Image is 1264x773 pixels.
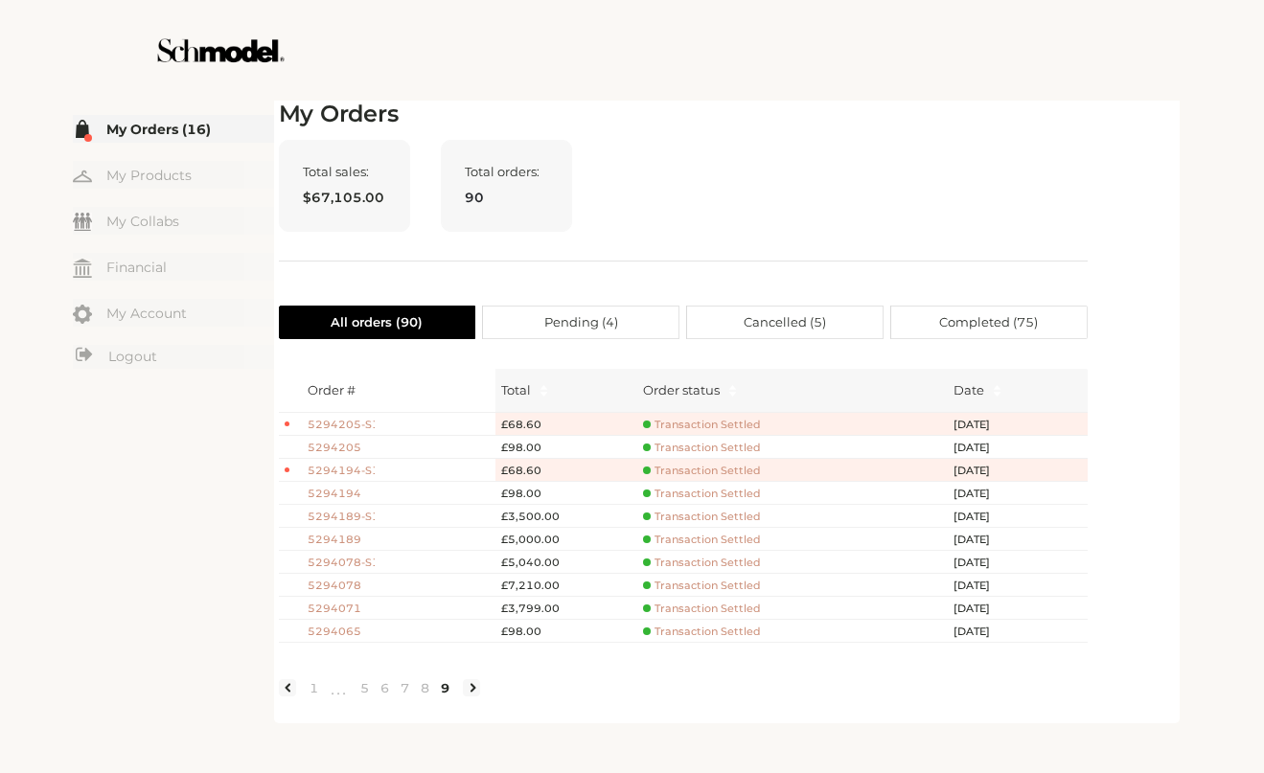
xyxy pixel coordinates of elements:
[355,679,375,696] a: 5
[415,679,435,696] a: 8
[744,307,826,338] span: Cancelled ( 5 )
[954,509,1011,525] span: [DATE]
[73,259,92,278] img: my-financial.svg
[73,167,92,186] img: my-hanger.svg
[643,533,761,547] span: Transaction Settled
[73,115,274,143] a: My Orders (16)
[375,679,395,696] a: 6
[302,369,495,413] th: Order #
[643,556,761,570] span: Transaction Settled
[954,486,1011,502] span: [DATE]
[992,389,1002,399] span: caret-down
[544,307,618,338] span: Pending ( 4 )
[495,574,637,597] td: £7,210.00
[954,601,1011,617] span: [DATE]
[954,417,1011,433] span: [DATE]
[954,624,1011,640] span: [DATE]
[308,624,375,640] span: 5294065
[308,417,375,433] span: 5294205-S1
[73,161,274,189] a: My Products
[73,305,92,324] img: my-account.svg
[495,436,637,459] td: £98.00
[495,528,637,551] td: £5,000.00
[643,380,720,399] div: Order status
[954,440,1011,456] span: [DATE]
[304,679,324,696] a: 1
[465,164,548,179] span: Total orders:
[73,299,274,327] a: My Account
[501,380,531,399] span: Total
[495,505,637,528] td: £3,500.00
[279,679,296,696] li: Previous Page
[954,555,1011,571] span: [DATE]
[643,625,761,639] span: Transaction Settled
[495,482,637,505] td: £98.00
[992,382,1002,393] span: caret-up
[954,380,984,399] span: Date
[73,115,274,372] div: Menu
[643,579,761,593] span: Transaction Settled
[308,601,375,617] span: 5294071
[643,487,761,501] span: Transaction Settled
[643,418,761,432] span: Transaction Settled
[495,620,637,643] td: £98.00
[643,602,761,616] span: Transaction Settled
[954,578,1011,594] span: [DATE]
[643,464,761,478] span: Transaction Settled
[73,207,274,235] a: My Collabs
[73,120,92,139] img: my-order.svg
[954,463,1011,479] span: [DATE]
[539,389,549,399] span: caret-down
[954,532,1011,548] span: [DATE]
[73,213,92,231] img: my-friends.svg
[308,578,375,594] span: 5294078
[495,413,637,436] td: £68.60
[308,440,375,456] span: 5294205
[303,164,386,179] span: Total sales:
[465,187,548,208] span: 90
[308,532,375,548] span: 5294189
[279,101,1088,128] h2: My Orders
[643,510,761,524] span: Transaction Settled
[463,679,480,696] li: Next Page
[308,509,375,525] span: 5294189-S1
[727,389,738,399] span: caret-down
[308,486,375,502] span: 5294194
[539,382,549,393] span: caret-up
[331,307,423,338] span: All orders ( 90 )
[308,463,375,479] span: 5294194-S1
[495,551,637,574] td: £5,040.00
[495,597,637,620] td: £3,799.00
[643,441,761,455] span: Transaction Settled
[73,253,274,281] a: Financial
[939,307,1038,338] span: Completed ( 75 )
[727,382,738,393] span: caret-up
[324,677,355,700] span: •••
[303,187,386,208] span: $67,105.00
[495,459,637,482] td: £68.60
[324,672,355,703] li: Previous 5 Pages
[73,345,274,369] a: Logout
[308,555,375,571] span: 5294078-S1
[395,679,415,696] a: 7
[435,679,455,696] a: 9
